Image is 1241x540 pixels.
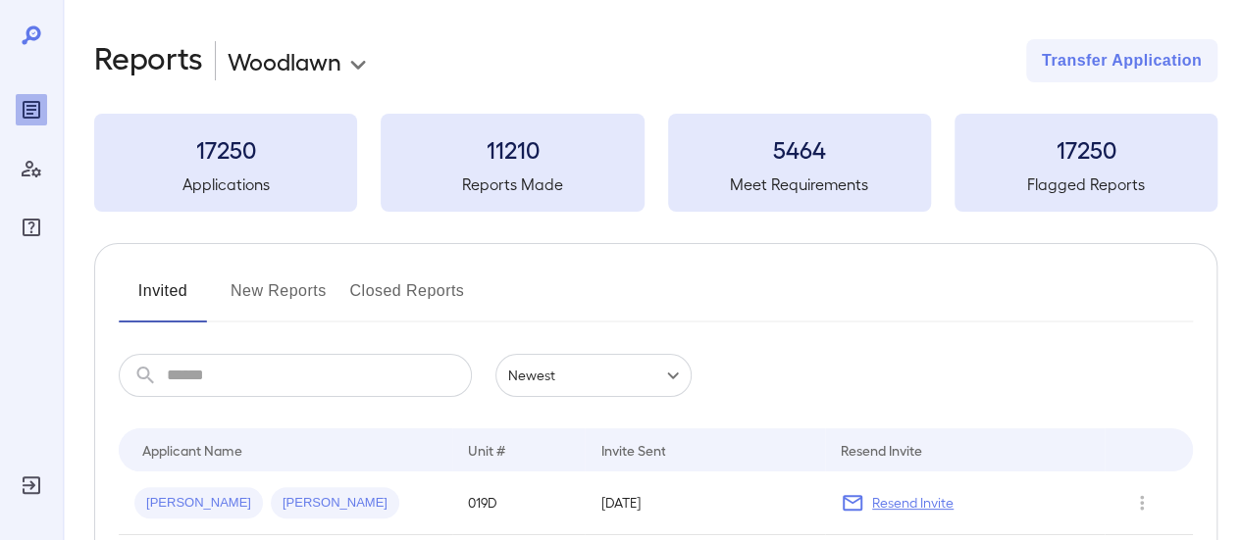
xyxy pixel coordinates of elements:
h5: Meet Requirements [668,172,931,196]
div: Reports [16,94,47,125]
td: 019D [452,471,586,535]
h5: Flagged Reports [955,172,1217,196]
div: Resend Invite [841,438,922,462]
h2: Reports [94,39,203,82]
button: New Reports [231,275,327,322]
div: Applicant Name [142,438,242,462]
td: [DATE] [585,471,825,535]
button: Closed Reports [350,275,465,322]
h3: 11210 [381,133,644,165]
span: [PERSON_NAME] [271,494,399,513]
div: Invite Sent [600,438,665,462]
h5: Reports Made [381,172,644,196]
summary: 17250Applications11210Reports Made5464Meet Requirements17250Flagged Reports [94,114,1217,212]
div: Unit # [468,438,505,462]
div: Newest [495,354,692,397]
button: Row Actions [1126,487,1158,518]
h3: 17250 [94,133,357,165]
div: Manage Users [16,153,47,184]
button: Transfer Application [1026,39,1217,82]
div: Log Out [16,469,47,501]
div: FAQ [16,212,47,243]
p: Resend Invite [872,493,954,513]
button: Invited [119,275,207,322]
h3: 17250 [955,133,1217,165]
p: Woodlawn [228,45,341,76]
h5: Applications [94,172,357,196]
span: [PERSON_NAME] [134,494,263,513]
h3: 5464 [668,133,931,165]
